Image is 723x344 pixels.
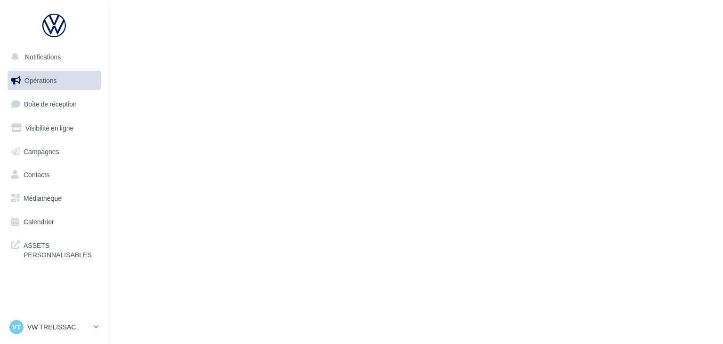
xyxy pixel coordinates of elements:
a: Calendrier [6,212,103,232]
span: VT [12,322,21,332]
span: Opérations [24,76,56,84]
a: Visibilité en ligne [6,118,103,138]
a: ASSETS PERSONNALISABLES [6,235,103,263]
button: Notifications [6,47,99,67]
a: VT VW TRELISSAC [8,318,101,336]
a: Boîte de réception [6,94,103,114]
span: ASSETS PERSONNALISABLES [24,239,97,259]
span: Visibilité en ligne [25,124,73,132]
a: Contacts [6,165,103,185]
a: Opérations [6,71,103,90]
span: Notifications [25,53,61,61]
a: Médiathèque [6,188,103,208]
span: Boîte de réception [24,100,77,108]
span: Calendrier [24,218,54,226]
a: Campagnes [6,142,103,162]
span: Contacts [24,171,49,179]
span: Campagnes [24,147,59,155]
span: Médiathèque [24,194,62,202]
p: VW TRELISSAC [27,322,90,332]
